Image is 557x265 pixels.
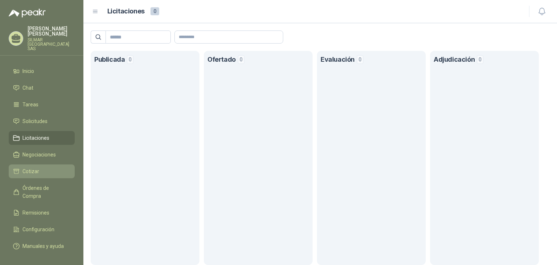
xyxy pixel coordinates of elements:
[150,7,159,15] span: 0
[127,55,133,64] span: 0
[22,225,54,233] span: Configuración
[22,101,38,109] span: Tareas
[9,239,75,253] a: Manuales y ayuda
[9,223,75,236] a: Configuración
[9,64,75,78] a: Inicio
[9,81,75,95] a: Chat
[9,9,46,17] img: Logo peakr
[22,134,49,142] span: Licitaciones
[22,167,39,175] span: Cotizar
[238,55,244,64] span: 0
[28,26,75,36] p: [PERSON_NAME] [PERSON_NAME]
[434,54,475,65] h1: Adjudicación
[28,38,75,51] p: SILMAR [GEOGRAPHIC_DATA] SAS
[107,6,145,17] h1: Licitaciones
[9,206,75,220] a: Remisiones
[22,209,49,217] span: Remisiones
[321,54,355,65] h1: Evaluación
[94,54,125,65] h1: Publicada
[9,131,75,145] a: Licitaciones
[22,242,64,250] span: Manuales y ayuda
[9,98,75,111] a: Tareas
[22,117,48,125] span: Solicitudes
[9,148,75,162] a: Negociaciones
[22,151,56,159] span: Negociaciones
[9,164,75,178] a: Cotizar
[22,84,33,92] span: Chat
[477,55,483,64] span: 0
[22,184,68,200] span: Órdenes de Compra
[357,55,363,64] span: 0
[207,54,236,65] h1: Ofertado
[9,181,75,203] a: Órdenes de Compra
[9,114,75,128] a: Solicitudes
[22,67,34,75] span: Inicio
